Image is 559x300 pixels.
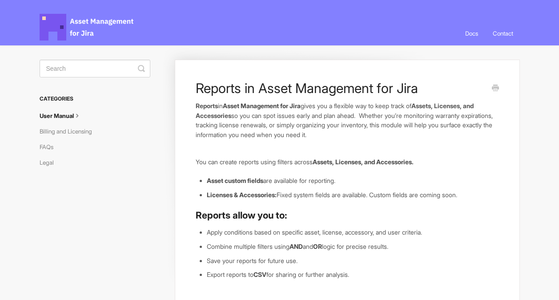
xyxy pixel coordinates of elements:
[196,102,218,109] b: Reports
[207,177,263,184] strong: Asset custom fields
[313,243,322,250] strong: OR
[253,271,266,278] strong: CSV
[207,176,499,186] li: are available for reporting.
[40,140,60,154] a: FAQs
[40,124,99,138] a: Billing and Licensing
[223,102,301,109] strong: Asset Management for Jira
[207,242,499,251] li: Combine multiple filters using and logic for precise results.
[458,21,485,45] a: Docs
[40,14,135,41] span: Asset Management for Jira Docs
[207,270,499,280] li: Export reports to for sharing or further analysis.
[290,243,303,250] strong: AND
[40,155,60,170] a: Legal
[486,21,520,45] a: Contact
[207,191,277,199] strong: Licenses & Accessories:
[196,102,474,119] b: Assets, Licenses, and Accessories
[313,158,414,166] strong: Assets, Licenses, and Accessories.
[196,209,499,222] h3: Reports allow you to:
[207,190,499,200] li: Fixed system fields are available. Custom fields are coming soon.
[207,227,499,237] li: Apply conditions based on specific asset, license, accessory, and user criteria.
[207,256,499,266] li: Save your reports for future use.
[196,157,499,167] p: You can create reports using filters across
[40,60,150,77] input: Search
[196,101,499,140] p: in gives you a flexible way to keep track of so you can spot issues early and plan ahead. Whether...
[196,80,485,96] h1: Reports in Asset Management for Jira
[40,109,88,123] a: User Manual
[40,91,150,107] h3: Categories
[492,84,499,93] a: Print this Article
